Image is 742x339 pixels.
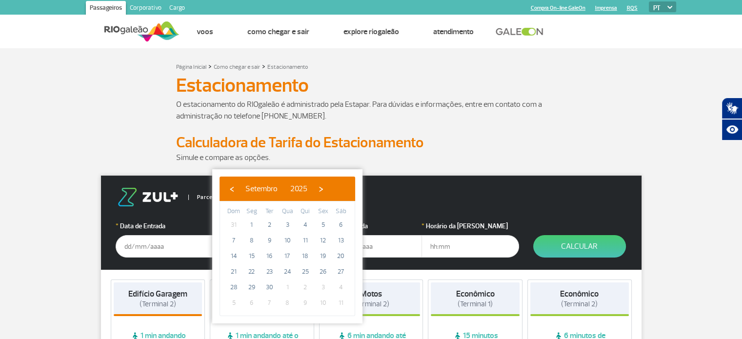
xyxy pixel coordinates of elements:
[315,279,331,295] span: 3
[280,248,295,264] span: 17
[333,295,349,311] span: 11
[224,181,239,196] button: ‹
[314,181,328,196] button: ›
[226,295,241,311] span: 5
[560,289,599,299] strong: Econômico
[176,99,566,122] p: O estacionamento do RIOgaleão é administrado pela Estapar. Para dúvidas e informações, entre em c...
[315,233,331,248] span: 12
[421,235,519,258] input: hh:mm
[244,248,260,264] span: 15
[261,233,277,248] span: 9
[595,5,617,11] a: Imprensa
[165,1,189,17] a: Cargo
[239,181,284,196] button: Setembro
[244,295,260,311] span: 6
[433,27,474,37] a: Atendimento
[284,181,314,196] button: 2025
[421,221,519,231] label: Horário da [PERSON_NAME]
[176,134,566,152] h2: Calculadora de Tarifa do Estacionamento
[261,217,277,233] span: 2
[298,217,313,233] span: 4
[226,248,241,264] span: 14
[296,206,314,217] th: weekday
[126,1,165,17] a: Corporativo
[116,188,180,206] img: logo-zul.png
[333,279,349,295] span: 4
[226,264,241,279] span: 21
[116,235,213,258] input: dd/mm/aaaa
[343,27,399,37] a: Explore RIOgaleão
[197,27,213,37] a: Voos
[298,295,313,311] span: 9
[298,264,313,279] span: 25
[360,289,382,299] strong: Motos
[315,217,331,233] span: 5
[261,279,277,295] span: 30
[128,289,187,299] strong: Edifício Garagem
[116,221,213,231] label: Data de Entrada
[456,289,495,299] strong: Econômico
[722,98,742,140] div: Plugin de acessibilidade da Hand Talk.
[298,248,313,264] span: 18
[533,235,626,258] button: Calcular
[458,299,493,309] span: (Terminal 1)
[176,152,566,163] p: Simule e compare as opções.
[226,233,241,248] span: 7
[280,217,295,233] span: 3
[176,63,206,71] a: Página Inicial
[333,248,349,264] span: 20
[176,77,566,94] h1: Estacionamento
[627,5,638,11] a: RQS
[244,233,260,248] span: 8
[243,206,261,217] th: weekday
[280,279,295,295] span: 1
[247,27,309,37] a: Como chegar e sair
[261,264,277,279] span: 23
[353,299,389,309] span: (Terminal 2)
[86,1,126,17] a: Passageiros
[290,184,307,194] span: 2025
[140,299,176,309] span: (Terminal 2)
[315,295,331,311] span: 10
[267,63,308,71] a: Estacionamento
[722,119,742,140] button: Abrir recursos assistivos.
[225,206,243,217] th: weekday
[332,206,350,217] th: weekday
[244,279,260,295] span: 29
[314,206,332,217] th: weekday
[333,217,349,233] span: 6
[333,264,349,279] span: 27
[226,279,241,295] span: 28
[298,279,313,295] span: 2
[212,169,362,323] bs-datepicker-container: calendar
[333,233,349,248] span: 13
[262,60,265,72] a: >
[298,233,313,248] span: 11
[315,248,331,264] span: 19
[561,299,598,309] span: (Terminal 2)
[261,206,279,217] th: weekday
[324,235,422,258] input: dd/mm/aaaa
[722,98,742,119] button: Abrir tradutor de língua de sinais.
[280,264,295,279] span: 24
[531,5,585,11] a: Compra On-line GaleOn
[261,295,277,311] span: 7
[245,184,278,194] span: Setembro
[261,248,277,264] span: 16
[280,233,295,248] span: 10
[244,264,260,279] span: 22
[226,217,241,233] span: 31
[214,63,260,71] a: Como chegar e sair
[224,182,328,192] bs-datepicker-navigation-view: ​ ​ ​
[280,295,295,311] span: 8
[279,206,297,217] th: weekday
[208,60,212,72] a: >
[315,264,331,279] span: 26
[188,195,239,200] span: Parceiro Oficial
[244,217,260,233] span: 1
[324,221,422,231] label: Data da Saída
